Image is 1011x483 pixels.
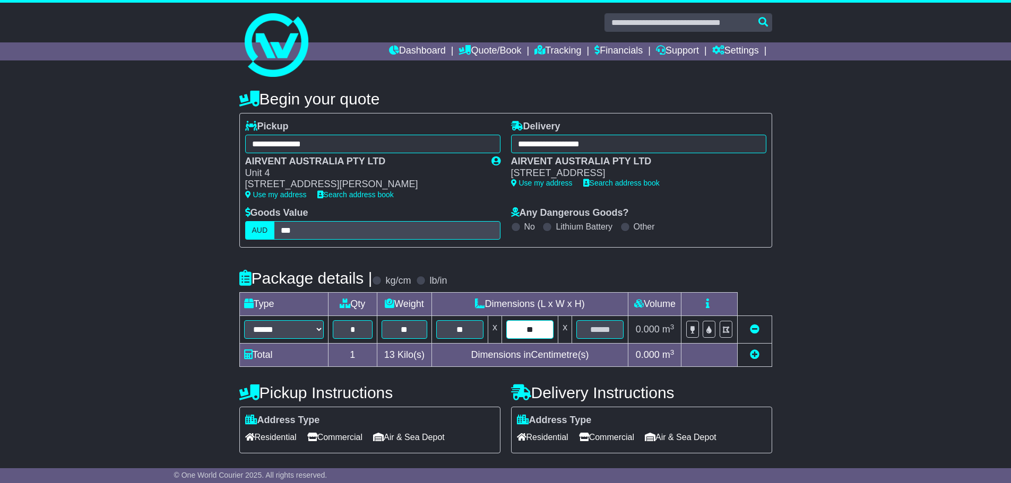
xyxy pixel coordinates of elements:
span: 13 [384,349,395,360]
a: Use my address [245,190,307,199]
td: Total [239,344,328,367]
label: Lithium Battery [556,222,612,232]
sup: 3 [670,348,675,356]
a: Tracking [534,42,581,60]
div: [STREET_ADDRESS] [511,168,756,179]
label: No [524,222,535,232]
span: © One World Courier 2025. All rights reserved. [174,471,327,479]
h4: Begin your quote [239,90,772,108]
a: Search address book [583,179,660,187]
a: Remove this item [750,324,759,335]
label: Address Type [517,415,592,426]
label: Pickup [245,121,289,133]
td: Volume [628,293,681,316]
div: AIRVENT AUSTRALIA PTY LTD [245,156,481,168]
a: Financials [594,42,643,60]
h4: Delivery Instructions [511,384,772,401]
span: Commercial [307,429,362,445]
a: Dashboard [389,42,446,60]
div: AIRVENT AUSTRALIA PTY LTD [511,156,756,168]
label: lb/in [429,275,447,287]
span: 0.000 [636,324,660,335]
span: Residential [517,429,568,445]
a: Quote/Book [459,42,521,60]
h4: Package details | [239,269,373,287]
td: Weight [377,293,432,316]
td: Dimensions (L x W x H) [431,293,628,316]
a: Use my address [511,179,573,187]
span: 0.000 [636,349,660,360]
span: m [662,349,675,360]
td: x [558,316,572,344]
span: m [662,324,675,335]
span: Residential [245,429,297,445]
span: Air & Sea Depot [373,429,445,445]
a: Search address book [317,190,394,199]
a: Settings [712,42,759,60]
label: Any Dangerous Goods? [511,207,629,219]
td: Kilo(s) [377,344,432,367]
a: Add new item [750,349,759,360]
label: Other [634,222,655,232]
label: kg/cm [385,275,411,287]
sup: 3 [670,323,675,331]
span: Air & Sea Depot [645,429,716,445]
span: Commercial [579,429,634,445]
label: Address Type [245,415,320,426]
h4: Pickup Instructions [239,384,500,401]
div: Unit 4 [245,168,481,179]
td: Dimensions in Centimetre(s) [431,344,628,367]
td: 1 [328,344,377,367]
td: Qty [328,293,377,316]
a: Support [656,42,699,60]
label: Goods Value [245,207,308,219]
td: x [488,316,502,344]
label: AUD [245,221,275,240]
div: [STREET_ADDRESS][PERSON_NAME] [245,179,481,190]
label: Delivery [511,121,560,133]
td: Type [239,293,328,316]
